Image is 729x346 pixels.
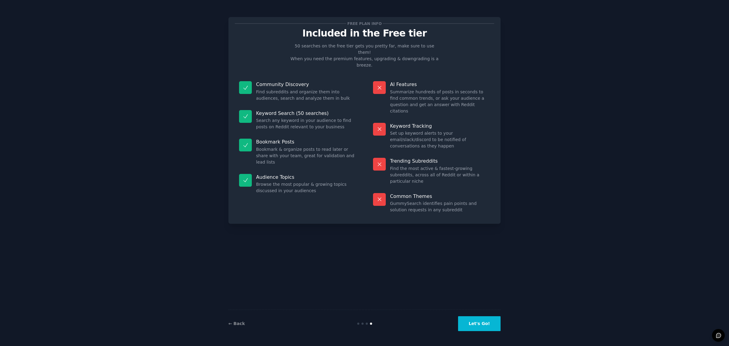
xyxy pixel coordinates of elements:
p: Keyword Tracking [390,123,490,129]
dd: Set up keyword alerts to your email/slack/discord to be notified of conversations as they happen [390,130,490,149]
dd: Search any keyword in your audience to find posts on Reddit relevant to your business [256,117,356,130]
button: Let's Go! [458,316,501,331]
dd: Browse the most popular & growing topics discussed in your audiences [256,181,356,194]
dd: Find the most active & fastest-growing subreddits, across all of Reddit or within a particular niche [390,165,490,185]
dd: GummySearch identifies pain points and solution requests in any subreddit [390,200,490,213]
dd: Summarize hundreds of posts in seconds to find common trends, or ask your audience a question and... [390,89,490,114]
p: Common Themes [390,193,490,199]
p: Bookmark Posts [256,139,356,145]
span: Free plan info [346,20,383,27]
a: ← Back [228,321,245,326]
p: Included in the Free tier [235,28,494,39]
p: 50 searches on the free tier gets you pretty far, make sure to use them! When you need the premiu... [288,43,441,68]
p: AI Features [390,81,490,88]
dd: Bookmark & organize posts to read later or share with your team, great for validation and lead lists [256,146,356,165]
p: Trending Subreddits [390,158,490,164]
p: Keyword Search (50 searches) [256,110,356,116]
p: Community Discovery [256,81,356,88]
p: Audience Topics [256,174,356,180]
dd: Find subreddits and organize them into audiences, search and analyze them in bulk [256,89,356,102]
